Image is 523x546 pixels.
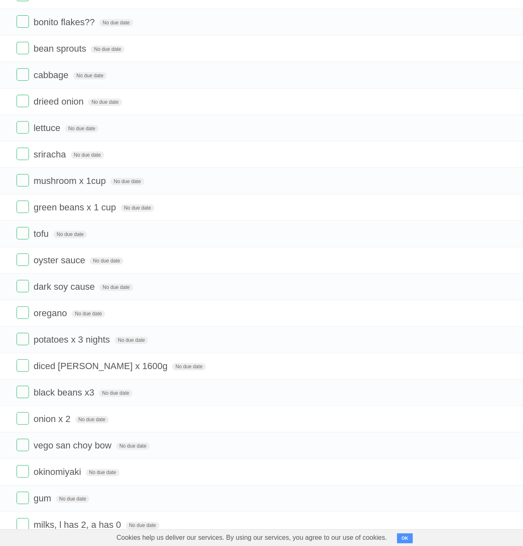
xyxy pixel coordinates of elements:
span: dark soy cause [33,281,97,292]
span: No due date [53,231,87,238]
label: Done [17,359,29,372]
span: gum [33,493,53,503]
label: Done [17,121,29,134]
span: No due date [116,442,150,450]
span: No due date [73,72,107,79]
span: No due date [99,389,132,397]
label: Done [17,412,29,424]
label: Star task [456,280,472,293]
label: Star task [456,518,472,532]
span: No due date [88,98,122,106]
span: bean sprouts [33,43,88,54]
span: okinomiyaki [33,467,83,477]
span: No due date [99,19,133,26]
span: bonito flakes?? [33,17,97,27]
span: milks, l has 2, a has 0 [33,520,123,530]
label: Done [17,253,29,266]
span: No due date [115,336,148,344]
label: Star task [456,306,472,320]
span: cabbage [33,70,70,80]
label: Star task [456,68,472,82]
span: No due date [172,363,205,370]
label: Done [17,227,29,239]
label: Done [17,465,29,477]
label: Star task [456,333,472,346]
label: Done [17,518,29,530]
span: sriracha [33,149,68,160]
span: onion x 2 [33,414,72,424]
label: Done [17,42,29,54]
span: diced [PERSON_NAME] x 1600g [33,361,170,371]
span: Cookies help us deliver our services. By using our services, you agree to our use of cookies. [108,529,395,546]
span: No due date [75,416,109,423]
span: No due date [126,522,159,529]
span: drieed onion [33,96,86,107]
label: Star task [456,386,472,399]
label: Star task [456,174,472,188]
span: No due date [71,151,104,159]
span: potatoes x 3 nights [33,334,112,345]
label: Star task [456,439,472,452]
label: Star task [456,148,472,161]
label: Star task [456,359,472,373]
span: oyster sauce [33,255,87,265]
label: Done [17,200,29,213]
label: Star task [456,42,472,55]
label: Star task [456,121,472,135]
span: lettuce [33,123,62,133]
span: tofu [33,229,51,239]
label: Done [17,333,29,345]
label: Done [17,386,29,398]
span: No due date [65,125,98,132]
span: vego san choy bow [33,440,113,451]
span: No due date [86,469,119,476]
label: Star task [456,465,472,479]
label: Done [17,280,29,292]
label: Done [17,148,29,160]
label: Done [17,15,29,28]
label: Done [17,306,29,319]
label: Done [17,95,29,107]
span: green beans x 1 cup [33,202,118,212]
button: OK [397,533,413,543]
label: Done [17,491,29,504]
span: No due date [90,257,123,265]
span: mushroom x 1cup [33,176,108,186]
span: No due date [99,284,133,291]
span: No due date [56,495,89,503]
label: Star task [456,491,472,505]
label: Star task [456,412,472,426]
label: Star task [456,15,472,29]
span: oregano [33,308,69,318]
label: Done [17,68,29,81]
label: Done [17,439,29,451]
label: Star task [456,227,472,241]
label: Star task [456,200,472,214]
span: black beans x3 [33,387,96,398]
label: Done [17,174,29,186]
span: No due date [121,204,154,212]
span: No due date [91,45,124,53]
label: Star task [456,253,472,267]
span: No due date [110,178,144,185]
span: No due date [72,310,105,317]
label: Star task [456,95,472,108]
